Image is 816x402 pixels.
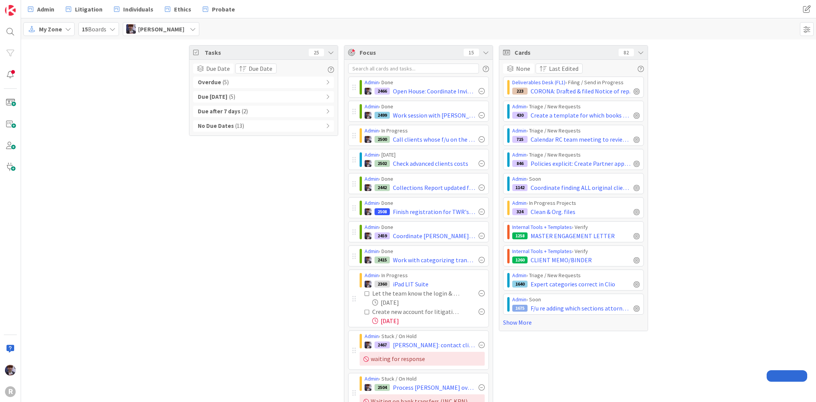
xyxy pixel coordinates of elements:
[75,5,103,14] span: Litigation
[360,48,458,57] span: Focus
[393,87,476,96] span: Open House: Coordinate Invitations sent through Lawmatics Campaign - cards in the email body
[393,340,476,350] span: [PERSON_NAME]: contact client to confirm if the address is current
[531,159,630,168] span: Policies explicit: Create Partner approved templates - fix eng. ltr to include where to send chec...
[375,384,390,391] div: 2504
[365,223,485,231] div: › Done
[512,160,528,167] div: 846
[198,78,221,87] b: Overdue
[365,375,379,382] a: Admin
[393,159,468,168] span: Check advanced clients costs
[365,136,371,143] img: ML
[393,279,428,289] span: iPad LIT Suite
[372,316,485,325] div: [DATE]
[512,223,640,231] div: › Verify
[375,112,390,119] div: 2499
[160,2,196,16] a: Ethics
[512,103,526,110] a: Admin
[82,25,88,33] b: 15
[365,199,379,206] a: Admin
[512,127,526,134] a: Admin
[372,289,462,298] div: Let the team know the login & accounts running - team training videos?
[365,271,485,279] div: › In Progress
[393,111,476,120] span: Work session with [PERSON_NAME] [DATE]10 am
[198,93,228,101] b: Due [DATE]
[365,342,371,348] img: ML
[512,232,528,239] div: 1258
[375,208,390,215] div: 2508
[212,5,235,14] span: Probate
[360,352,485,366] div: waiting for response
[512,208,528,215] div: 324
[515,48,615,57] span: Cards
[365,184,371,191] img: ML
[531,135,630,144] span: Calendar RC team meeting to review using electronic exhibits once TRW completed [PERSON_NAME] clo...
[348,64,479,74] input: Search all cards and tasks...
[512,247,640,255] div: › Verify
[512,296,526,303] a: Admin
[365,175,485,183] div: › Done
[375,232,390,239] div: 2459
[365,79,379,86] a: Admin
[619,49,634,56] div: 82
[365,151,485,159] div: › [DATE]
[365,333,379,340] a: Admin
[512,199,526,206] a: Admin
[512,103,640,111] div: › Triage / New Requests
[198,122,234,131] b: No Due Dates
[235,64,277,74] button: Due Date
[61,2,107,16] a: Litigation
[205,48,305,57] span: Tasks
[531,87,630,96] span: CORONA: Drafted & filed Notice of rep.
[512,248,572,255] a: Internal Tools + Templates
[365,175,379,182] a: Admin
[174,5,191,14] span: Ethics
[512,271,640,279] div: › Triage / New Requests
[375,184,390,191] div: 2442
[516,64,530,73] span: None
[138,25,184,34] span: [PERSON_NAME]
[503,318,644,327] a: Show More
[531,304,630,313] span: F/u re adding which sections attorneys are a part of
[365,103,485,111] div: › Done
[365,160,371,167] img: ML
[365,257,371,263] img: ML
[375,160,390,167] div: 2502
[512,184,528,191] div: 1142
[229,93,235,101] span: ( 5 )
[375,136,390,143] div: 2500
[393,383,476,392] span: Process [PERSON_NAME] overpayment - transfer
[531,279,615,289] span: Expert categories correct in Clio
[549,64,578,73] span: Last Edited
[82,25,106,34] span: Boards
[365,127,379,134] a: Admin
[512,175,640,183] div: › Soon
[198,107,240,116] b: Due after 7 days
[365,248,379,255] a: Admin
[365,272,379,279] a: Admin
[393,207,476,216] span: Finish registration for TWR's ABA CLE
[365,384,371,391] img: ML
[365,78,485,87] div: › Done
[235,122,244,131] span: ( 13 )
[512,151,640,159] div: › Triage / New Requests
[375,88,390,95] div: 2466
[365,281,371,288] img: ML
[242,107,248,116] span: ( 2 )
[512,305,528,312] div: 1675
[5,365,16,376] img: ML
[512,224,572,230] a: Internal Tools + Templates
[512,296,640,304] div: › Soon
[372,298,485,307] div: [DATE]
[223,78,229,87] span: ( 5 )
[512,79,565,86] a: Deliverables Desk (FL1)
[512,257,528,263] div: 1260
[365,208,371,215] img: ML
[365,375,485,383] div: › Stuck / On Hold
[375,342,390,348] div: 2467
[512,175,526,182] a: Admin
[23,2,59,16] a: Admin
[365,112,371,119] img: ML
[393,231,476,240] span: Coordinate [PERSON_NAME] 2nd matter intake with SB & KA - what happened, how to improve
[512,88,528,95] div: 223
[512,136,528,143] div: 715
